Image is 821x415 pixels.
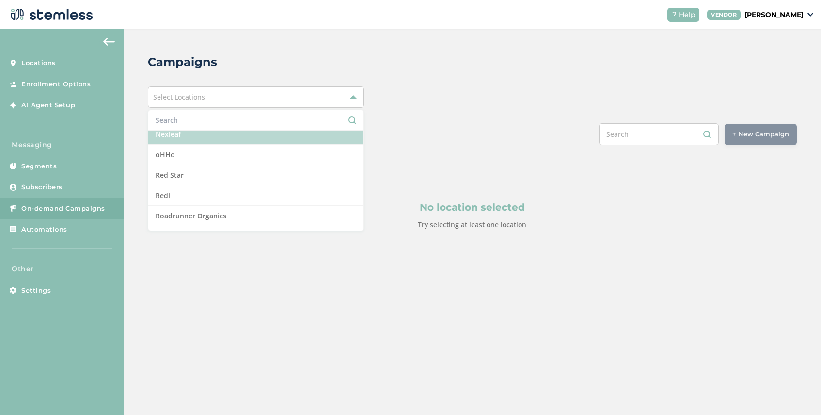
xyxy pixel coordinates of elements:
img: icon_down-arrow-small-66adaf34.svg [807,13,813,17]
span: Locations [21,58,56,68]
span: Help [679,10,695,20]
span: AI Agent Setup [21,100,75,110]
li: oHHo [148,145,363,165]
img: icon-arrow-back-accent-c549486e.svg [103,38,115,46]
span: Segments [21,162,57,171]
input: Search [599,123,719,145]
h2: Campaigns [148,53,217,71]
div: VENDOR [707,10,741,20]
span: Settings [21,286,51,296]
p: No location selected [194,200,750,215]
iframe: Chat Widget [773,368,821,415]
input: Search [156,115,356,125]
span: Subscribers [21,183,63,192]
li: Nexleaf [148,124,363,145]
p: [PERSON_NAME] [744,10,804,20]
span: On-demand Campaigns [21,204,105,214]
li: Red Star [148,165,363,185]
span: Select Locations [153,92,205,101]
img: logo-dark-0685b13c.svg [8,5,93,24]
label: Try selecting at least one location [418,220,526,229]
img: icon-help-white-03924b79.svg [671,12,677,17]
span: Enrollment Options [21,80,91,89]
span: Automations [21,225,67,234]
li: Roadrunner Organics [148,206,363,226]
li: Rogue Valley Cannabis [148,226,363,247]
li: Redi [148,185,363,206]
